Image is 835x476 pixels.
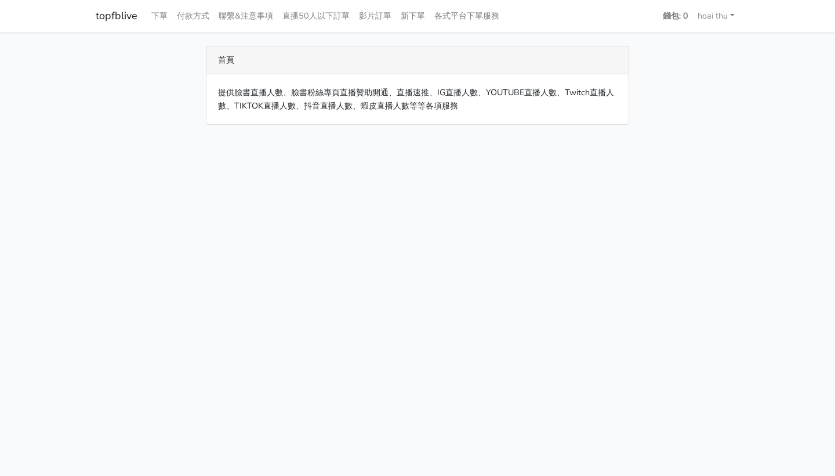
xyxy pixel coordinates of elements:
div: 提供臉書直播人數、臉書粉絲專頁直播贊助開通、直播速推、IG直播人數、YOUTUBE直播人數、Twitch直播人數、TIKTOK直播人數、抖音直播人數、蝦皮直播人數等等各項服務 [206,74,629,124]
a: 付款方式 [172,5,214,27]
a: 聯繫&注意事項 [214,5,278,27]
div: 首頁 [206,46,629,74]
a: 影片訂單 [354,5,396,27]
a: 新下單 [396,5,430,27]
a: 錢包: 0 [658,5,693,27]
strong: 錢包: 0 [663,10,688,21]
a: 直播50人以下訂單 [278,5,354,27]
a: hoai thu [693,5,739,27]
a: topfblive [96,5,137,27]
a: 下單 [147,5,172,27]
a: 各式平台下單服務 [430,5,504,27]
